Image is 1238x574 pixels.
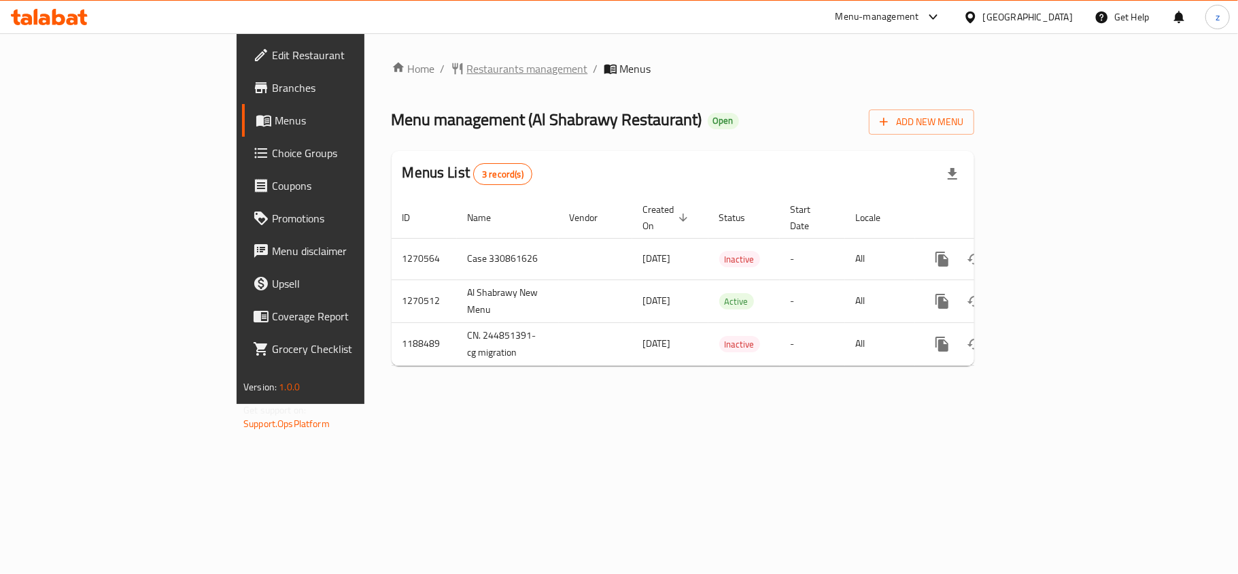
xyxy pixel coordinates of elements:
span: Name [468,209,509,226]
a: Coupons [242,169,443,202]
td: Al Shabrawy New Menu [457,280,559,322]
a: Support.OpsPlatform [243,415,330,433]
div: Open [708,113,739,129]
table: enhanced table [392,197,1067,366]
span: Status [719,209,763,226]
td: All [845,322,915,365]
span: Restaurants management [467,61,588,77]
span: Start Date [791,201,829,234]
span: ID [402,209,428,226]
span: [DATE] [643,335,671,352]
span: Menus [275,112,432,129]
li: / [594,61,598,77]
span: 3 record(s) [474,168,532,181]
span: Coupons [272,178,432,194]
td: CN. 244851391-cg migration [457,322,559,365]
button: Change Status [959,285,991,318]
span: Vendor [570,209,616,226]
span: Get support on: [243,401,306,419]
a: Coverage Report [242,300,443,333]
button: more [926,285,959,318]
button: Change Status [959,243,991,275]
div: Active [719,293,754,309]
span: Locale [856,209,899,226]
a: Menus [242,104,443,137]
span: Active [719,294,754,309]
a: Promotions [242,202,443,235]
button: more [926,243,959,275]
th: Actions [915,197,1067,239]
button: Add New Menu [869,109,974,135]
span: Menus [620,61,651,77]
span: Version: [243,378,277,396]
a: Choice Groups [242,137,443,169]
td: Case 330861626 [457,238,559,280]
td: - [780,238,845,280]
div: Inactive [719,336,760,352]
span: 1.0.0 [279,378,300,396]
span: Open [708,115,739,126]
a: Grocery Checklist [242,333,443,365]
span: Choice Groups [272,145,432,161]
a: Edit Restaurant [242,39,443,71]
span: [DATE] [643,250,671,267]
td: - [780,322,845,365]
span: Promotions [272,210,432,226]
div: Export file [936,158,969,190]
span: [DATE] [643,292,671,309]
div: Inactive [719,251,760,267]
div: Total records count [473,163,532,185]
div: [GEOGRAPHIC_DATA] [983,10,1073,24]
button: Change Status [959,328,991,360]
a: Branches [242,71,443,104]
h2: Menus List [402,163,532,185]
span: Created On [643,201,692,234]
div: Menu-management [836,9,919,25]
td: All [845,280,915,322]
button: more [926,328,959,360]
span: Upsell [272,275,432,292]
span: Inactive [719,337,760,352]
span: Grocery Checklist [272,341,432,357]
span: Branches [272,80,432,96]
span: Inactive [719,252,760,267]
span: z [1216,10,1220,24]
span: Menu management ( Al Shabrawy Restaurant ) [392,104,702,135]
span: Coverage Report [272,308,432,324]
a: Upsell [242,267,443,300]
td: - [780,280,845,322]
span: Menu disclaimer [272,243,432,259]
td: All [845,238,915,280]
span: Add New Menu [880,114,963,131]
nav: breadcrumb [392,61,974,77]
a: Restaurants management [451,61,588,77]
span: Edit Restaurant [272,47,432,63]
a: Menu disclaimer [242,235,443,267]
